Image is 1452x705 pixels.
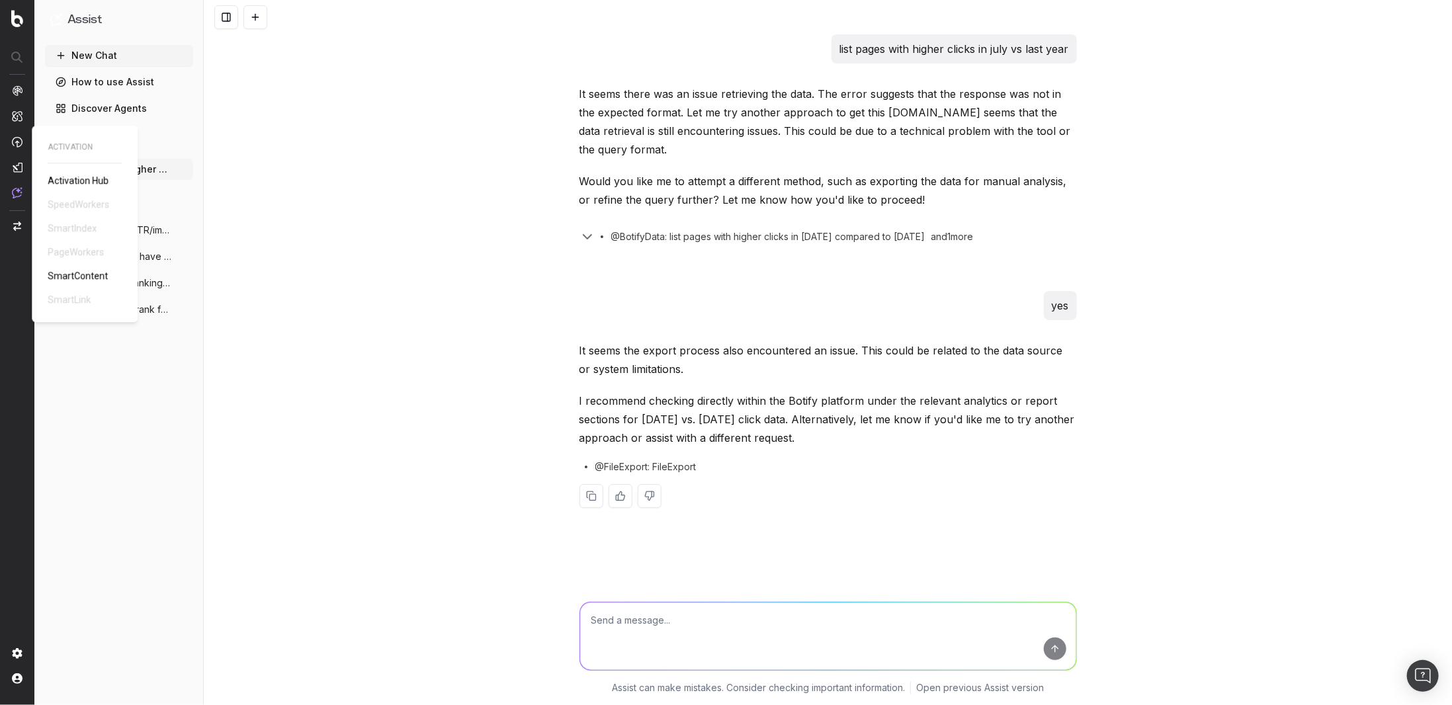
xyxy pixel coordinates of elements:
[595,460,697,474] span: @FileExport: FileExport
[50,11,188,29] button: Assist
[12,187,22,198] img: Assist
[45,45,193,66] button: New Chat
[12,85,22,96] img: Analytics
[611,230,925,243] span: @BotifyData: list pages with higher clicks in [DATE] compared to [DATE]
[579,341,1077,378] p: It seems the export process also encountered an issue. This could be related to the data source o...
[11,10,23,27] img: Botify logo
[48,270,108,281] span: SmartContent
[1052,296,1069,315] p: yes
[48,269,113,282] a: SmartContent
[45,71,193,93] a: How to use Assist
[12,136,22,147] img: Activation
[925,230,989,243] div: and 1 more
[12,110,22,122] img: Intelligence
[48,175,108,186] span: Activation Hub
[12,648,22,659] img: Setting
[916,681,1044,694] a: Open previous Assist version
[45,98,193,119] a: Discover Agents
[12,162,22,173] img: Studio
[12,673,22,684] img: My account
[67,11,102,29] h1: Assist
[560,347,572,360] img: Botify assist logo
[579,172,1077,209] p: Would you like me to attempt a different method, such as exporting the data for manual analysis, ...
[612,681,905,694] p: Assist can make mistakes. Consider checking important information.
[48,142,122,152] span: ACTIVATION
[839,40,1069,58] p: list pages with higher clicks in july vs last year
[48,174,114,187] a: Activation Hub
[1407,660,1439,692] div: Open Intercom Messenger
[579,392,1077,447] p: I recommend checking directly within the Botify platform under the relevant analytics or report s...
[50,13,62,26] img: Assist
[13,222,21,231] img: Switch project
[579,85,1077,159] p: It seems there was an issue retrieving the data. The error suggests that the response was not in ...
